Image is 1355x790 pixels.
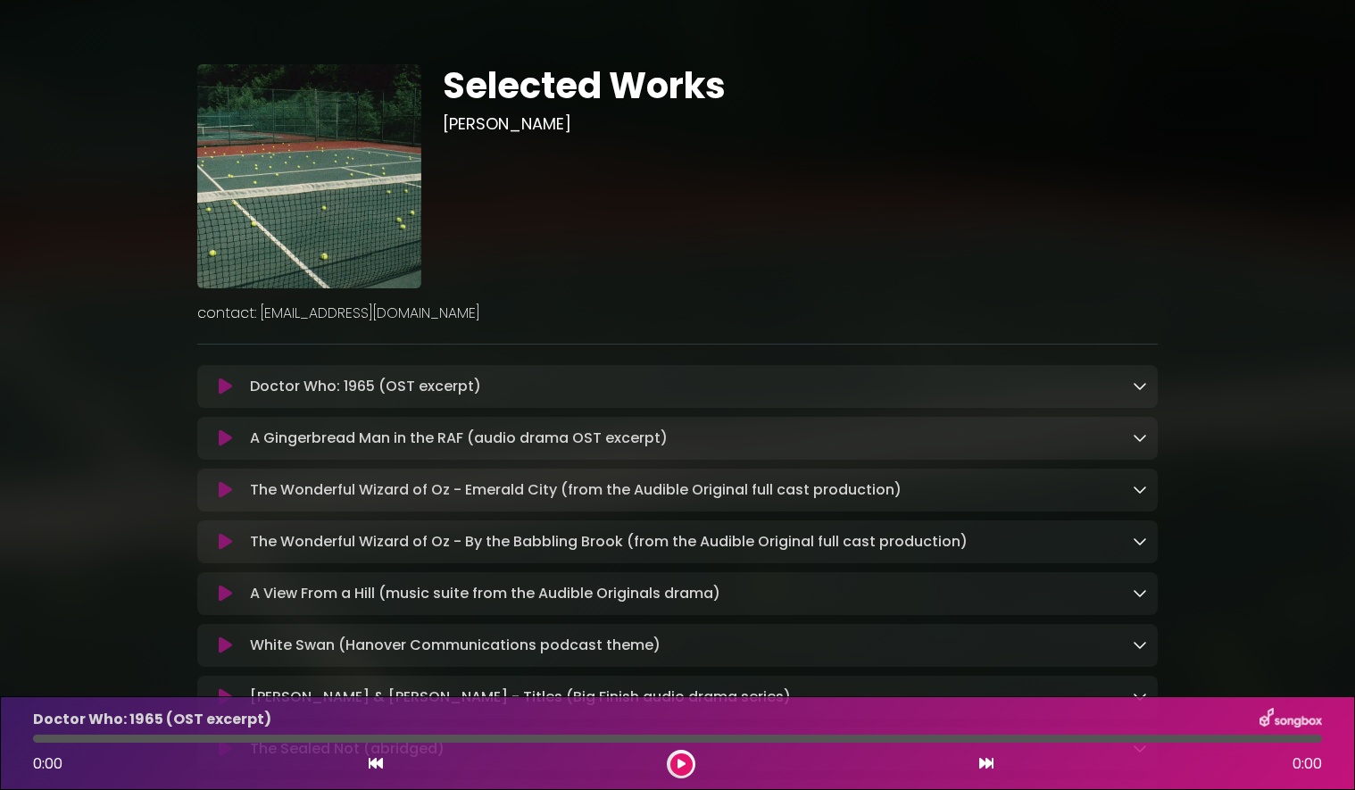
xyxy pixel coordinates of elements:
p: Doctor Who: 1965 (OST excerpt) [250,376,481,397]
p: White Swan (Hanover Communications podcast theme) [250,635,661,656]
img: songbox-logo-white.png [1259,708,1322,731]
span: 0:00 [1293,753,1322,775]
p: A View From a Hill (music suite from the Audible Originals drama) [250,583,720,604]
h1: Selected Works [443,64,1158,107]
h3: [PERSON_NAME] [443,114,1158,134]
p: Doctor Who: 1965 (OST excerpt) [33,709,271,730]
img: FPNrYgRTaR8WxXia5OtQ [197,64,421,288]
p: The Wonderful Wizard of Oz - Emerald City (from the Audible Original full cast production) [250,479,902,501]
p: The Wonderful Wizard of Oz - By the Babbling Brook (from the Audible Original full cast production) [250,531,968,553]
p: [PERSON_NAME] & [PERSON_NAME] - Titles (Big Finish audio drama series) [250,686,791,708]
p: contact: [EMAIL_ADDRESS][DOMAIN_NAME] [197,303,1158,324]
span: 0:00 [33,753,62,774]
p: A Gingerbread Man in the RAF (audio drama OST excerpt) [250,428,668,449]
